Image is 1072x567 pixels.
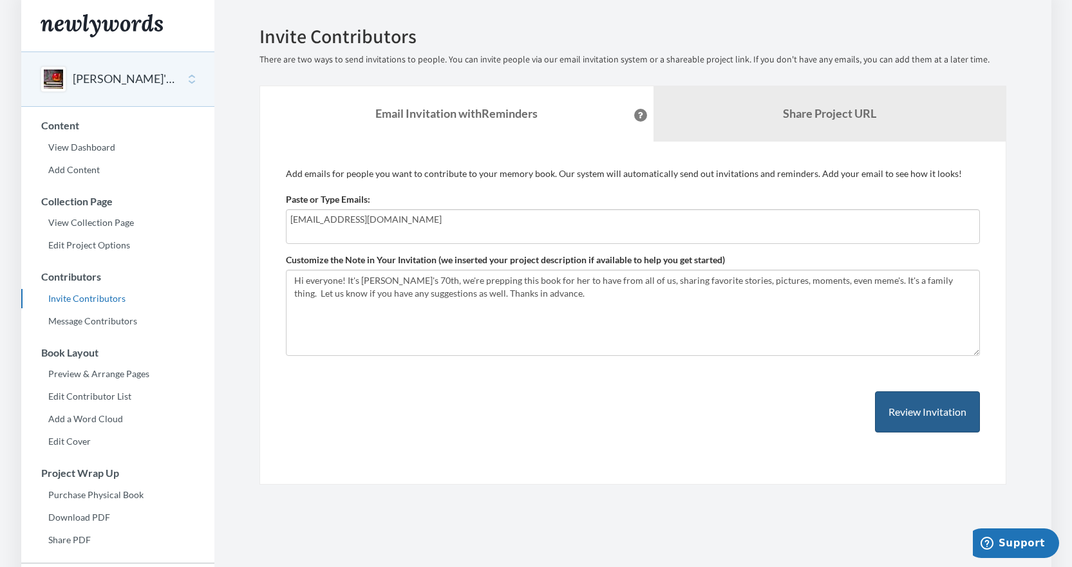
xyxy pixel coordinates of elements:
[21,387,214,406] a: Edit Contributor List
[21,289,214,308] a: Invite Contributors
[259,53,1006,66] p: There are two ways to send invitations to people. You can invite people via our email invitation ...
[22,347,214,358] h3: Book Layout
[21,432,214,451] a: Edit Cover
[21,213,214,232] a: View Collection Page
[73,71,177,88] button: [PERSON_NAME]'s 70th Birthday
[21,160,214,180] a: Add Content
[21,409,214,429] a: Add a Word Cloud
[22,467,214,479] h3: Project Wrap Up
[875,391,980,433] button: Review Invitation
[41,14,163,37] img: Newlywords logo
[375,106,538,120] strong: Email Invitation with Reminders
[21,311,214,331] a: Message Contributors
[973,528,1059,561] iframe: Opens a widget where you can chat to one of our agents
[21,236,214,255] a: Edit Project Options
[21,364,214,384] a: Preview & Arrange Pages
[783,106,876,120] b: Share Project URL
[21,138,214,157] a: View Dashboard
[22,196,214,207] h3: Collection Page
[21,508,214,527] a: Download PDF
[21,530,214,550] a: Share PDF
[286,167,980,180] p: Add emails for people you want to contribute to your memory book. Our system will automatically s...
[22,120,214,131] h3: Content
[21,485,214,505] a: Purchase Physical Book
[286,193,370,206] label: Paste or Type Emails:
[22,271,214,283] h3: Contributors
[259,26,1006,47] h2: Invite Contributors
[286,270,980,356] textarea: Hi everyone! It's [PERSON_NAME]'s 70th, we're prepping this book for her to have from all of us, ...
[290,212,975,227] input: Add contributor email(s) here...
[286,254,725,266] label: Customize the Note in Your Invitation (we inserted your project description if available to help ...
